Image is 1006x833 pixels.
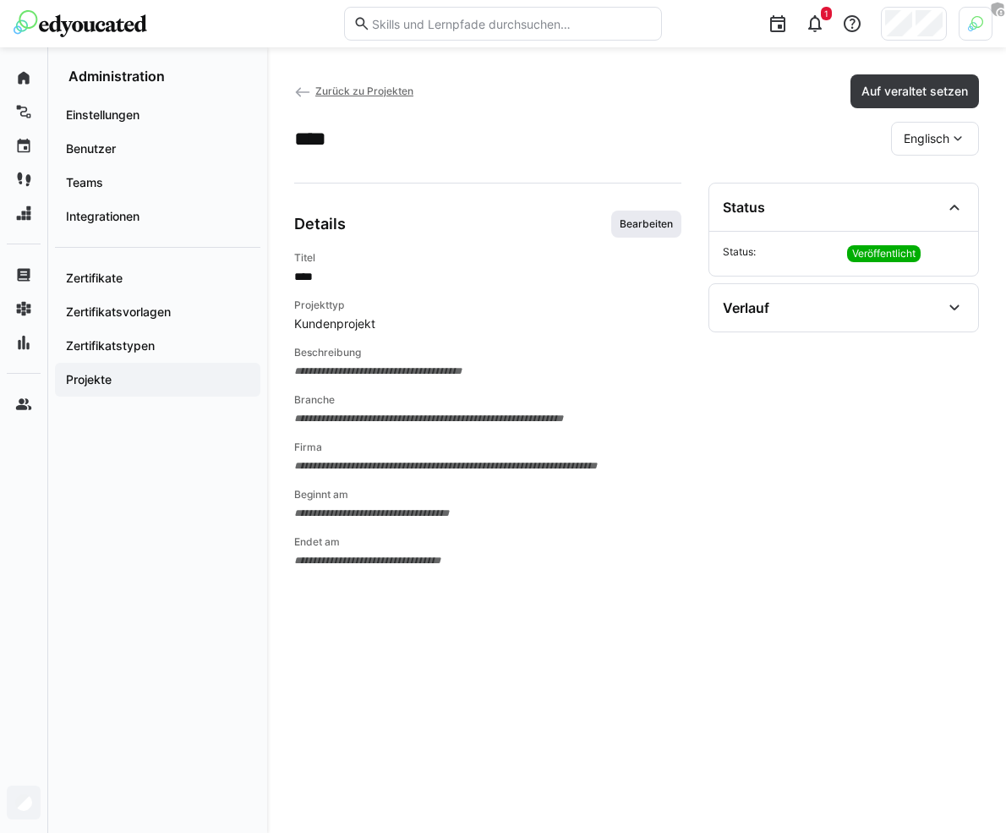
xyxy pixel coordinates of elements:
span: Bearbeiten [618,217,675,231]
span: Zurück zu Projekten [315,85,413,97]
span: Veröffentlicht [852,247,916,260]
a: Zurück zu Projekten [294,85,413,97]
button: Auf veraltet setzen [850,74,979,108]
h4: Firma [294,441,681,454]
h4: Endet am [294,535,681,549]
h4: Projekttyp [294,299,681,312]
span: Englisch [904,130,949,147]
span: 1 [824,8,828,19]
app-project-type: Kundenprojekt [294,315,681,332]
button: Bearbeiten [611,211,681,238]
h4: Beginnt am [294,488,681,501]
div: Verlauf [723,299,769,316]
span: Status: [723,245,840,262]
h3: Details [294,215,346,233]
h4: Branche [294,393,681,407]
h4: Titel [294,251,681,265]
div: Status [723,199,765,216]
input: Skills und Lernpfade durchsuchen… [370,16,653,31]
h4: Beschreibung [294,346,681,359]
span: Auf veraltet setzen [859,83,970,100]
